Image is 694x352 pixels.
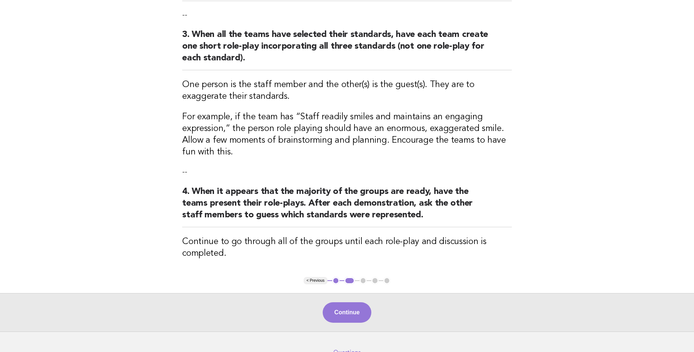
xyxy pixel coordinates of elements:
[323,302,371,323] button: Continue
[182,10,512,20] p: --
[182,167,512,177] p: --
[332,277,340,284] button: 1
[344,277,355,284] button: 2
[182,111,512,158] h3: For example, if the team has “Staff readily smiles and maintains an engaging expression,” the per...
[182,186,512,227] h2: 4. When it appears that the majority of the groups are ready, have the teams present their role-p...
[304,277,327,284] button: < Previous
[182,79,512,102] h3: One person is the staff member and the other(s) is the guest(s). They are to exaggerate their sta...
[182,236,512,259] h3: Continue to go through all of the groups until each role-play and discussion is completed.
[182,29,512,70] h2: 3. When all the teams have selected their standards, have each team create one short role-play in...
